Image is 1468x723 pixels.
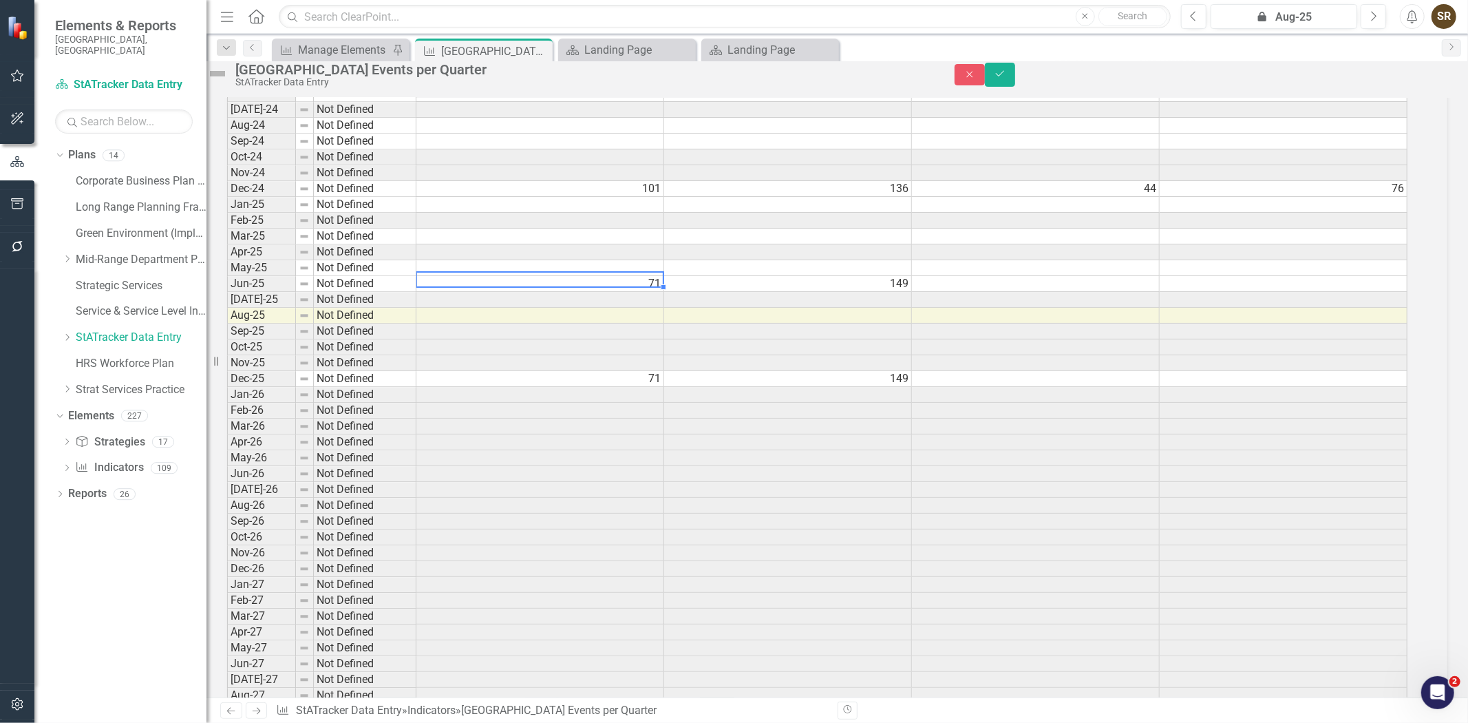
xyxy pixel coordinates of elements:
a: StATracker Data Entry [76,330,206,346]
span: 2 [1449,676,1460,687]
a: Manage Elements [275,41,389,59]
td: Not Defined [314,244,416,260]
div: Landing Page [584,41,692,59]
td: Not Defined [314,118,416,134]
img: 8DAGhfEEPCf229AAAAAElFTkSuQmCC [299,563,310,574]
td: Jun-27 [227,656,296,672]
td: Not Defined [314,181,416,197]
img: Not Defined [206,63,228,85]
div: 14 [103,149,125,161]
td: Not Defined [314,530,416,545]
td: Mar-26 [227,419,296,434]
td: Not Defined [314,134,416,149]
td: Feb-26 [227,403,296,419]
td: Oct-26 [227,530,296,545]
td: Apr-26 [227,434,296,450]
td: Jan-27 [227,577,296,593]
td: Not Defined [314,561,416,577]
td: Apr-27 [227,625,296,640]
img: 8DAGhfEEPCf229AAAAAElFTkSuQmCC [299,421,310,432]
div: 26 [114,488,136,500]
img: 8DAGhfEEPCf229AAAAAElFTkSuQmCC [299,595,310,606]
a: Mid-Range Department Plans [76,252,206,268]
img: 8DAGhfEEPCf229AAAAAElFTkSuQmCC [299,310,310,321]
img: 8DAGhfEEPCf229AAAAAElFTkSuQmCC [299,405,310,416]
td: Not Defined [314,229,416,244]
td: Not Defined [314,355,416,371]
img: 8DAGhfEEPCf229AAAAAElFTkSuQmCC [299,183,310,194]
img: 8DAGhfEEPCf229AAAAAElFTkSuQmCC [299,579,310,590]
td: Not Defined [314,165,416,181]
img: 8DAGhfEEPCf229AAAAAElFTkSuQmCC [299,294,310,305]
img: 8DAGhfEEPCf229AAAAAElFTkSuQmCC [299,690,310,701]
td: Dec-26 [227,561,296,577]
div: [GEOGRAPHIC_DATA] Events per Quarter [441,43,549,60]
img: 8DAGhfEEPCf229AAAAAElFTkSuQmCC [299,674,310,685]
td: Nov-24 [227,165,296,181]
td: Jun-26 [227,466,296,482]
td: 71 [416,371,664,387]
td: 101 [416,181,664,197]
td: Oct-24 [227,149,296,165]
td: Not Defined [314,292,416,308]
input: Search ClearPoint... [279,5,1171,29]
td: Jan-26 [227,387,296,403]
img: 8DAGhfEEPCf229AAAAAElFTkSuQmCC [299,658,310,669]
div: 17 [152,436,174,448]
td: Not Defined [314,514,416,530]
td: Not Defined [314,403,416,419]
button: SR [1432,4,1456,29]
img: 8DAGhfEEPCf229AAAAAElFTkSuQmCC [299,532,310,543]
td: [DATE]-24 [227,102,296,118]
td: 136 [664,181,912,197]
td: [DATE]-27 [227,672,296,688]
img: 8DAGhfEEPCf229AAAAAElFTkSuQmCC [299,231,310,242]
td: Not Defined [314,450,416,466]
td: May-25 [227,260,296,276]
a: Landing Page [562,41,692,59]
td: Sep-26 [227,514,296,530]
img: 8DAGhfEEPCf229AAAAAElFTkSuQmCC [299,151,310,163]
td: Not Defined [314,260,416,276]
a: Service & Service Level Inventory [76,304,206,319]
a: Landing Page [705,41,836,59]
small: [GEOGRAPHIC_DATA], [GEOGRAPHIC_DATA] [55,34,193,56]
div: [GEOGRAPHIC_DATA] Events per Quarter [461,704,657,717]
div: Aug-25 [1215,9,1352,25]
td: Not Defined [314,672,416,688]
button: Aug-25 [1211,4,1357,29]
td: Not Defined [314,498,416,514]
td: Nov-26 [227,545,296,561]
td: Aug-26 [227,498,296,514]
img: 8DAGhfEEPCf229AAAAAElFTkSuQmCC [299,611,310,622]
img: 8DAGhfEEPCf229AAAAAElFTkSuQmCC [299,167,310,178]
a: Reports [68,486,107,502]
div: 109 [151,462,178,474]
img: 8DAGhfEEPCf229AAAAAElFTkSuQmCC [299,389,310,400]
td: Not Defined [314,466,416,482]
a: Strategies [75,434,145,450]
div: StATracker Data Entry [235,77,927,87]
td: Feb-25 [227,213,296,229]
a: HRS Workforce Plan [76,356,206,372]
img: 8DAGhfEEPCf229AAAAAElFTkSuQmCC [299,500,310,511]
td: Aug-25 [227,308,296,324]
td: Not Defined [314,419,416,434]
td: 71 [416,276,664,292]
td: Jun-25 [227,276,296,292]
a: Strategic Services [76,278,206,294]
td: Not Defined [314,640,416,656]
td: 149 [664,371,912,387]
img: 8DAGhfEEPCf229AAAAAElFTkSuQmCC [299,642,310,653]
span: Elements & Reports [55,17,193,34]
td: Feb-27 [227,593,296,609]
td: [DATE]-26 [227,482,296,498]
td: May-26 [227,450,296,466]
img: 8DAGhfEEPCf229AAAAAElFTkSuQmCC [299,452,310,463]
img: 8DAGhfEEPCf229AAAAAElFTkSuQmCC [299,136,310,147]
td: [DATE]-25 [227,292,296,308]
img: ClearPoint Strategy [6,14,32,41]
img: 8DAGhfEEPCf229AAAAAElFTkSuQmCC [299,262,310,273]
a: Elements [68,408,114,424]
